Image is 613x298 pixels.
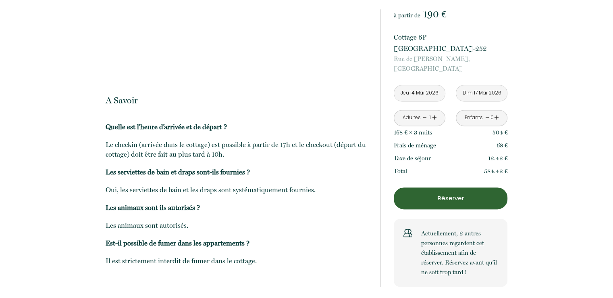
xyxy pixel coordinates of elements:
p: A Savoir [106,95,370,106]
p: Frais de ménage [394,141,436,150]
p: 168 € × 3 nuit [394,128,432,137]
p: 584.42 € [484,166,508,176]
b: Quelle est l’heure d’arrivée et de départ ? [106,123,227,131]
span: 190 € [423,8,446,20]
img: users [403,229,412,237]
span: à partir de [394,12,420,19]
p: Oui, les serviettes de bain et les draps sont systématiquement fournies. [106,185,370,195]
b: Est-il possible de fumer dans les appartements ? [106,239,249,247]
p: 68 € [497,141,508,150]
div: Enfants [465,114,483,122]
p: 504 € [492,128,508,137]
div: 1 [428,114,432,122]
p: Cottage 6P [GEOGRAPHIC_DATA]-252 [394,31,507,54]
p: Actuellement, 2 autres personnes regardent cet établissement afin de réserver. Réservez avant qu’... [421,229,498,277]
b: Les animaux sont ils autorisés ? [106,204,200,212]
p: [GEOGRAPHIC_DATA] [394,54,507,73]
div: 0 [490,114,494,122]
p: Taxe de séjour [394,153,431,163]
a: + [494,111,499,124]
p: Les animaux sont autorisés. [106,220,370,230]
input: Arrivée [394,85,445,101]
span: s [430,129,432,136]
button: Réserver [394,187,507,209]
p: Réserver [397,193,505,203]
p: Total [394,166,407,176]
p: Il est strictement interdit de fumer dans le cottage. [106,256,370,266]
b: Les serviettes de bain et draps sont-ils fournies ? [106,168,250,176]
a: + [432,111,437,124]
input: Départ [456,85,507,101]
div: Adultes [402,114,420,122]
p: 12.42 € [488,153,508,163]
a: - [485,111,489,124]
p: Le checkin (arrivée dans le cottage) est possible à partir de 17h et le checkout (départ du cotta... [106,140,370,159]
span: Rue de [PERSON_NAME], [394,54,507,64]
a: - [423,111,427,124]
